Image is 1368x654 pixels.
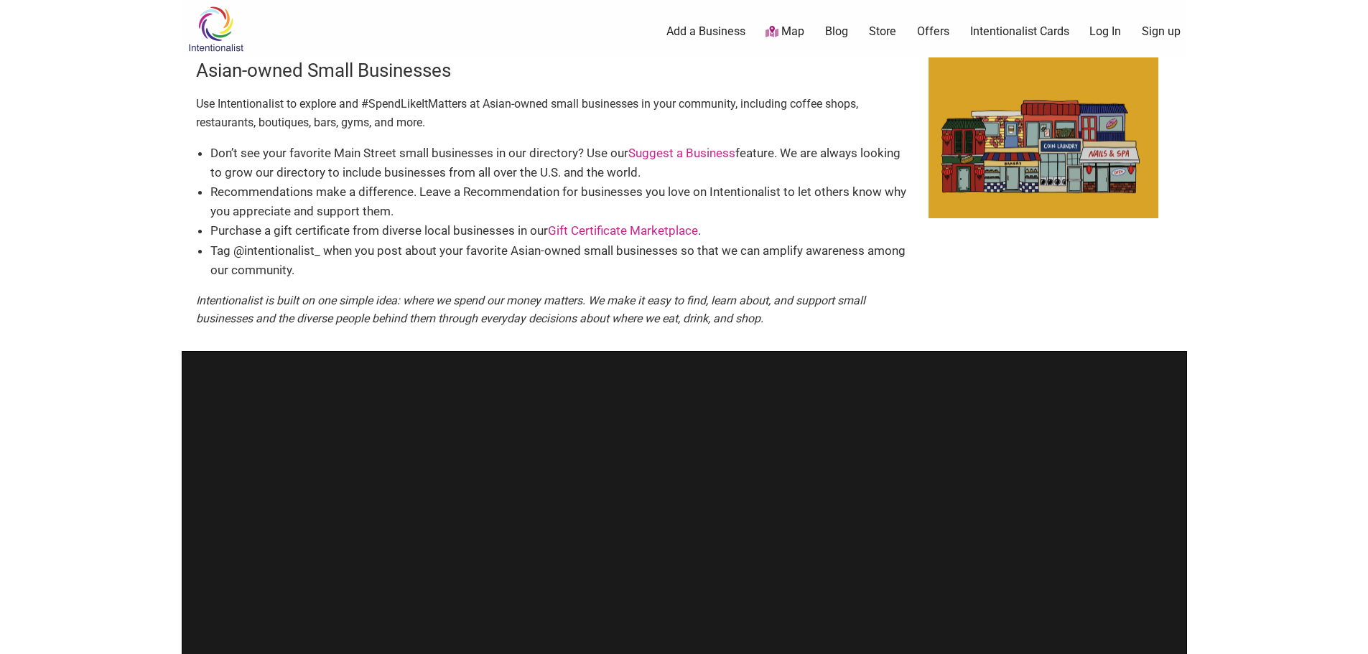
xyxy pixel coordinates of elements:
img: AAPIHM_square-min-scaled.jpg [929,57,1158,218]
p: Use Intentionalist to explore and #SpendLikeItMatters at Asian-owned small businesses in your com... [196,95,914,131]
li: Recommendations make a difference. Leave a Recommendation for businesses you love on Intentionali... [210,182,914,221]
a: Blog [825,24,848,39]
a: Suggest a Business [628,146,735,160]
a: Add a Business [666,24,745,39]
a: Log In [1089,24,1121,39]
li: Tag @intentionalist_ when you post about your favorite Asian-owned small businesses so that we ca... [210,241,914,280]
a: Sign up [1142,24,1181,39]
a: Gift Certificate Marketplace [548,223,698,238]
em: Intentionalist is built on one simple idea: where we spend our money matters. We make it easy to ... [196,294,865,326]
li: Purchase a gift certificate from diverse local businesses in our . [210,221,914,240]
a: Intentionalist Cards [970,24,1069,39]
img: Intentionalist [182,6,250,52]
a: Map [766,24,804,40]
a: Store [869,24,896,39]
h3: Asian-owned Small Businesses [196,57,914,83]
a: Offers [917,24,949,39]
li: Don’t see your favorite Main Street small businesses in our directory? Use our feature. We are al... [210,144,914,182]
